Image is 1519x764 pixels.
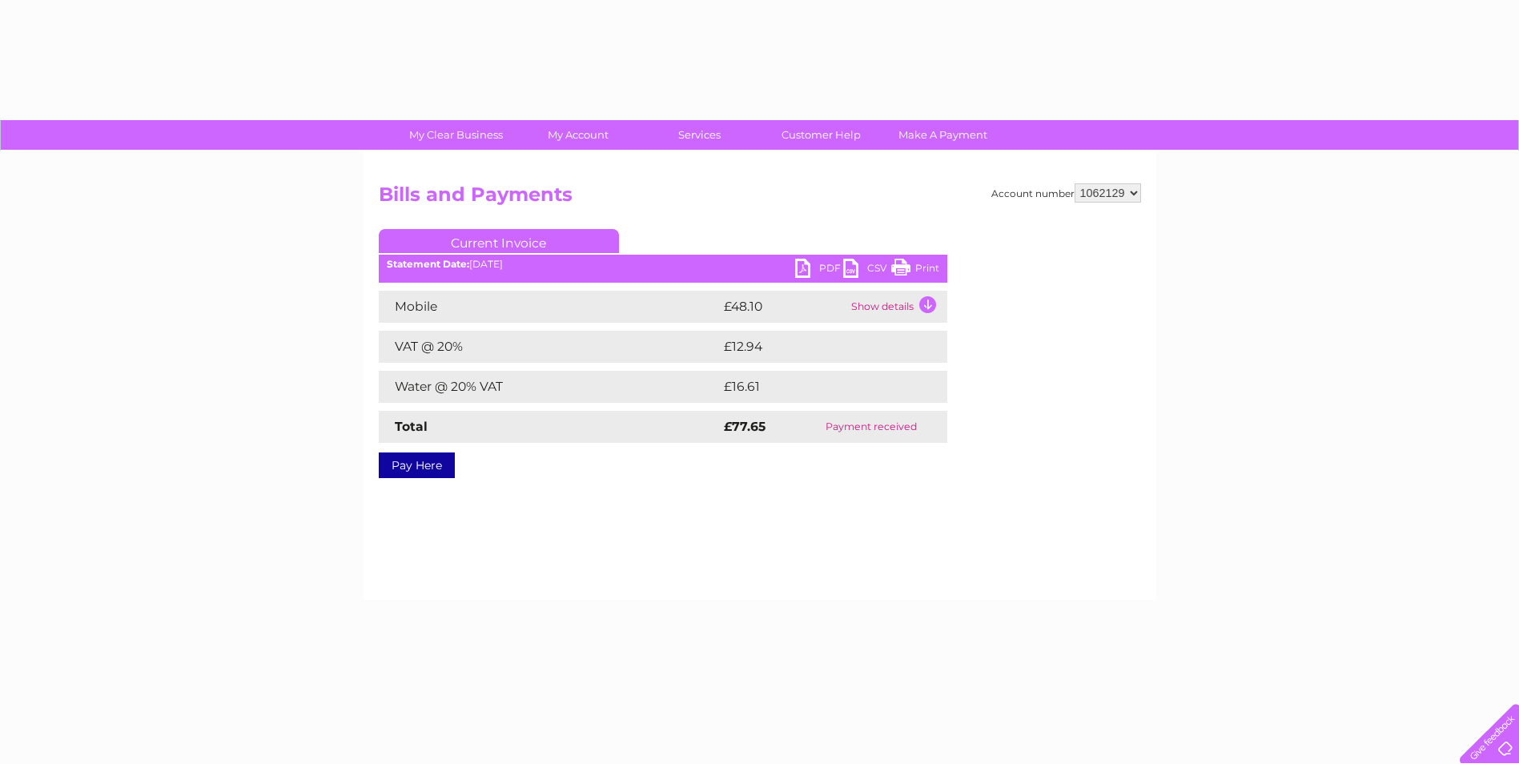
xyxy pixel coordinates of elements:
a: My Account [512,120,644,150]
a: Pay Here [379,452,455,478]
div: Account number [991,183,1141,203]
div: [DATE] [379,259,947,270]
a: Current Invoice [379,229,619,253]
td: Mobile [379,291,720,323]
a: Print [891,259,939,282]
td: VAT @ 20% [379,331,720,363]
b: Statement Date: [387,258,469,270]
td: £48.10 [720,291,847,323]
a: My Clear Business [390,120,522,150]
a: Services [633,120,766,150]
a: CSV [843,259,891,282]
td: Show details [847,291,947,323]
h2: Bills and Payments [379,183,1141,214]
td: £16.61 [720,371,912,403]
a: Make A Payment [877,120,1009,150]
td: Water @ 20% VAT [379,371,720,403]
td: Payment received [795,411,946,443]
strong: £77.65 [724,419,766,434]
a: PDF [795,259,843,282]
a: Customer Help [755,120,887,150]
strong: Total [395,419,428,434]
td: £12.94 [720,331,914,363]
